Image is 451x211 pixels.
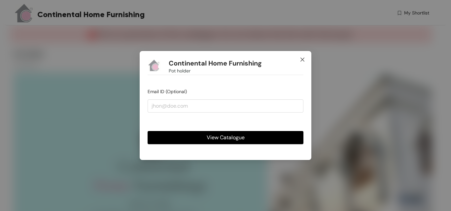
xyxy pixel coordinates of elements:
[148,59,161,72] img: Buyer Portal
[300,57,305,62] span: close
[169,59,262,67] h1: Continental Home Furnishing
[148,89,187,94] span: Email ID (Optional)
[148,99,303,113] input: jhon@doe.com
[294,51,311,69] button: Close
[148,131,303,144] button: View Catalogue
[207,133,245,142] span: View Catalogue
[169,67,191,74] span: Pot holder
